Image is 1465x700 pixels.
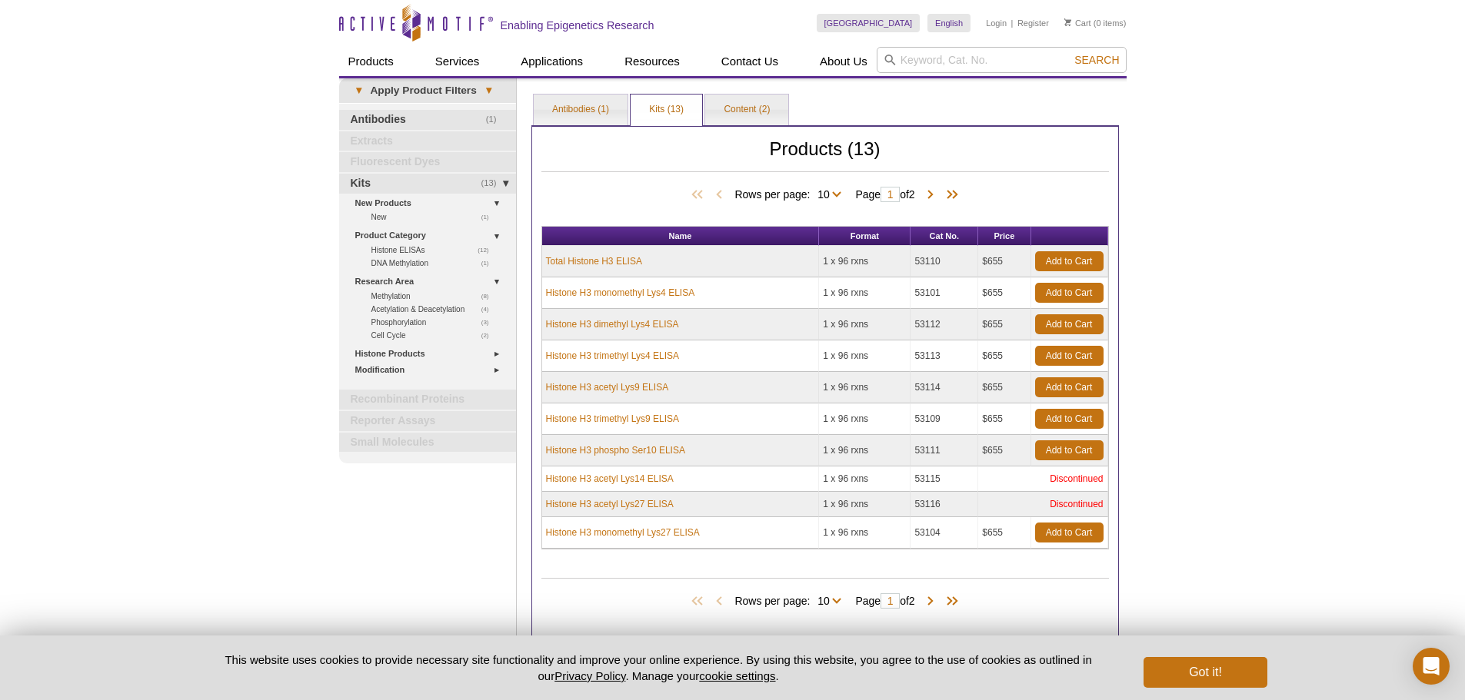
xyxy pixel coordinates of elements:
[371,290,498,303] a: (8)Methylation
[712,47,787,76] a: Contact Us
[339,152,516,172] a: Fluorescent Dyes
[1035,523,1104,542] a: Add to Cart
[501,18,654,32] h2: Enabling Epigenetics Research
[911,246,978,277] td: 53110
[1017,18,1049,28] a: Register
[978,372,1030,403] td: $655
[819,372,911,403] td: 1 x 96 rxns
[978,309,1030,340] td: $655
[911,492,978,517] td: 53116
[541,578,1109,579] h2: Products (13)
[546,497,674,511] a: Histone H3 acetyl Lys27 ELISA
[847,187,922,202] span: Page of
[978,227,1030,246] th: Price
[1035,283,1104,303] a: Add to Cart
[371,316,498,329] a: (3)Phosphorylation
[339,78,516,103] a: ▾Apply Product Filters▾
[1035,346,1104,366] a: Add to Cart
[938,594,961,609] span: Last Page
[819,246,911,277] td: 1 x 96 rxns
[1035,409,1104,429] a: Add to Cart
[481,290,498,303] span: (8)
[978,466,1107,492] td: Discontinued
[819,517,911,549] td: 1 x 96 rxns
[909,188,915,201] span: 2
[938,187,961,203] span: Last Page
[911,372,978,403] td: 53114
[481,211,498,224] span: (1)
[339,47,403,76] a: Products
[923,594,938,609] span: Next Page
[986,18,1007,28] a: Login
[481,303,498,316] span: (4)
[819,435,911,466] td: 1 x 96 rxns
[1035,377,1104,397] a: Add to Cart
[355,274,507,290] a: Research Area
[534,95,628,125] a: Antibodies (1)
[631,95,702,125] a: Kits (13)
[688,187,711,203] span: First Page
[546,472,674,486] a: Histone H3 acetyl Lys14 ELISA
[541,142,1109,172] h2: Products (13)
[877,47,1127,73] input: Keyword, Cat. No.
[911,466,978,492] td: 53115
[486,110,505,130] span: (1)
[546,349,680,363] a: Histone H3 trimethyl Lys4 ELISA
[426,47,489,76] a: Services
[978,277,1030,309] td: $655
[546,443,685,457] a: Histone H3 phospho Ser10 ELISA
[371,329,498,342] a: (2)Cell Cycle
[819,227,911,246] th: Format
[477,84,501,98] span: ▾
[705,95,788,125] a: Content (2)
[911,517,978,549] td: 53104
[615,47,689,76] a: Resources
[819,466,911,492] td: 1 x 96 rxns
[978,435,1030,466] td: $655
[819,277,911,309] td: 1 x 96 rxns
[511,47,592,76] a: Applications
[711,594,727,609] span: Previous Page
[927,14,971,32] a: English
[811,47,877,76] a: About Us
[481,174,505,194] span: (13)
[911,435,978,466] td: 53111
[546,317,679,331] a: Histone H3 dimethyl Lys4 ELISA
[481,257,498,270] span: (1)
[909,595,915,607] span: 2
[1035,440,1104,460] a: Add to Cart
[734,592,847,608] span: Rows per page:
[371,257,498,270] a: (1)DNA Methylation
[546,412,680,426] a: Histone H3 trimethyl Lys9 ELISA
[339,131,516,151] a: Extracts
[481,316,498,329] span: (3)
[978,492,1107,517] td: Discontinued
[923,187,938,203] span: Next Page
[1035,314,1104,334] a: Add to Cart
[554,669,625,682] a: Privacy Policy
[1064,18,1091,28] a: Cart
[1070,53,1124,67] button: Search
[481,329,498,342] span: (2)
[355,362,507,378] a: Modification
[478,244,497,257] span: (12)
[546,286,695,300] a: Histone H3 monomethyl Lys4 ELISA
[1011,14,1014,32] li: |
[1064,18,1071,26] img: Your Cart
[542,227,820,246] th: Name
[847,593,922,609] span: Page of
[339,390,516,410] a: Recombinant Proteins
[339,110,516,130] a: (1)Antibodies
[819,340,911,372] td: 1 x 96 rxns
[1413,648,1450,685] div: Open Intercom Messenger
[911,403,978,435] td: 53109
[817,14,921,32] a: [GEOGRAPHIC_DATA]
[978,340,1030,372] td: $655
[355,346,507,362] a: Histone Products
[978,246,1030,277] td: $655
[1144,657,1267,688] button: Got it!
[734,186,847,201] span: Rows per page:
[911,227,978,246] th: Cat No.
[911,340,978,372] td: 53113
[1035,251,1104,271] a: Add to Cart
